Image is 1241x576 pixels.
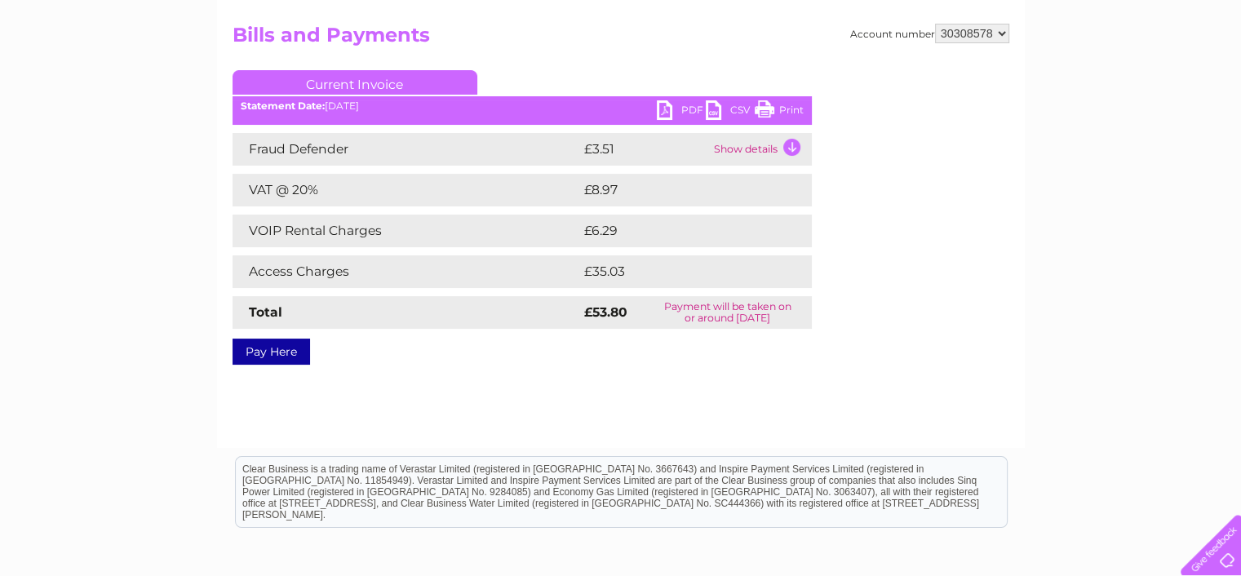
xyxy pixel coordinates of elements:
[233,215,580,247] td: VOIP Rental Charges
[1099,69,1123,82] a: Blog
[233,24,1009,55] h2: Bills and Payments
[233,339,310,365] a: Pay Here
[995,69,1030,82] a: Energy
[241,100,325,112] b: Statement Date:
[710,133,812,166] td: Show details
[657,100,706,124] a: PDF
[580,215,773,247] td: £6.29
[755,100,804,124] a: Print
[954,69,985,82] a: Water
[1132,69,1172,82] a: Contact
[584,304,627,320] strong: £53.80
[1187,69,1225,82] a: Log out
[233,70,477,95] a: Current Invoice
[233,255,580,288] td: Access Charges
[233,100,812,112] div: [DATE]
[1040,69,1089,82] a: Telecoms
[580,133,710,166] td: £3.51
[249,304,282,320] strong: Total
[43,42,126,92] img: logo.png
[644,296,812,329] td: Payment will be taken on or around [DATE]
[233,133,580,166] td: Fraud Defender
[580,255,778,288] td: £35.03
[706,100,755,124] a: CSV
[933,8,1046,29] a: 0333 014 3131
[233,174,580,206] td: VAT @ 20%
[580,174,773,206] td: £8.97
[850,24,1009,43] div: Account number
[236,9,1007,79] div: Clear Business is a trading name of Verastar Limited (registered in [GEOGRAPHIC_DATA] No. 3667643...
